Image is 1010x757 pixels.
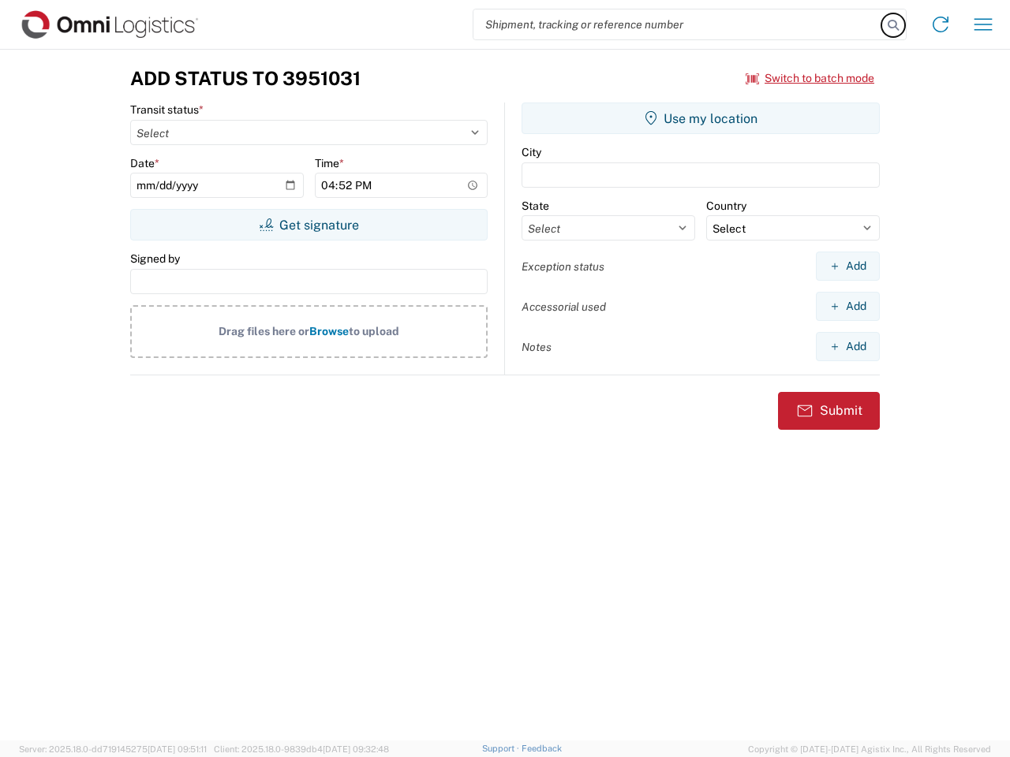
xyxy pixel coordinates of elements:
[522,259,604,274] label: Exception status
[482,744,522,753] a: Support
[219,325,309,337] span: Drag files here or
[323,744,389,754] span: [DATE] 09:32:48
[748,742,991,756] span: Copyright © [DATE]-[DATE] Agistix Inc., All Rights Reserved
[816,292,880,321] button: Add
[130,67,361,90] h3: Add Status to 3951031
[522,199,549,213] label: State
[309,325,349,337] span: Browse
[522,300,606,314] label: Accessorial used
[130,209,488,241] button: Get signature
[706,199,746,213] label: Country
[816,252,880,281] button: Add
[522,340,552,354] label: Notes
[130,156,159,170] label: Date
[816,332,880,361] button: Add
[349,325,399,337] span: to upload
[214,744,389,754] span: Client: 2025.18.0-9839db4
[522,744,562,753] a: Feedback
[19,744,207,754] span: Server: 2025.18.0-dd719145275
[746,65,874,91] button: Switch to batch mode
[315,156,344,170] label: Time
[473,9,882,39] input: Shipment, tracking or reference number
[148,744,207,754] span: [DATE] 09:51:11
[522,145,541,159] label: City
[130,103,204,117] label: Transit status
[778,392,880,430] button: Submit
[522,103,880,134] button: Use my location
[130,252,180,266] label: Signed by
